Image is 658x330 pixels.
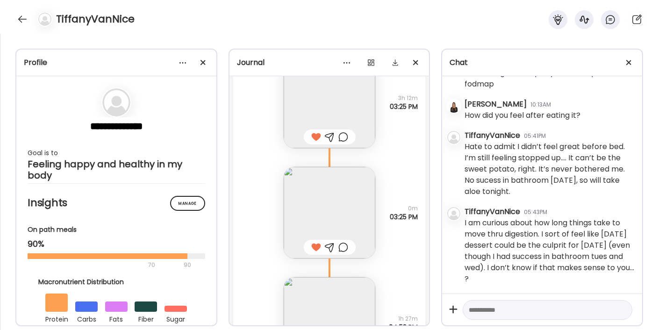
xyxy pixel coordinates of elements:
span: 1h 27m [389,315,418,323]
div: Chat [450,57,635,68]
div: Hate to admit I didn’t feel great before bed. I’m still feeling stopped up…. It can’t be the swee... [465,141,635,197]
div: Feeling happy and healthy in my body [28,158,205,181]
img: bg-avatar-default.svg [447,131,460,144]
div: protein [45,312,68,325]
img: bg-avatar-default.svg [38,13,51,26]
div: TiffanyVanNice [465,206,520,217]
span: 03:25 PM [390,102,418,111]
div: Macronutrient Distribution [38,277,194,287]
div: fiber [135,312,157,325]
div: [PERSON_NAME] [465,99,527,110]
img: avatars%2Fkjfl9jNWPhc7eEuw3FeZ2kxtUMH3 [447,100,460,113]
div: 05:43PM [524,208,547,216]
span: 0m [390,204,418,213]
div: How did you feel after eating it? [465,110,580,121]
div: fats [105,312,128,325]
div: 05:41PM [524,132,546,140]
div: Journal [237,57,422,68]
div: 10:13AM [530,100,551,109]
div: TiffanyVanNice [465,130,520,141]
div: Profile [24,57,209,68]
div: Goal is to [28,147,205,158]
div: carbs [75,312,98,325]
div: I am curious about how long things take to move thru digestion. I sort of feel like [DATE] desser... [465,217,635,285]
img: images%2FZgJF31Rd8kYhOjF2sNOrWQwp2zj1%2FrPeprlkakg3qBoNkH7FS%2FzQOwuiiKAvoJ3DNyf8KH_240 [284,167,375,258]
h4: TiffanyVanNice [56,12,135,27]
div: 90% [28,238,205,250]
span: 03:25 PM [390,213,418,221]
img: bg-avatar-default.svg [447,207,460,220]
h2: Insights [28,196,205,210]
div: On path meals [28,225,205,235]
img: images%2FZgJF31Rd8kYhOjF2sNOrWQwp2zj1%2F2b7olaEbU0GZptwcZjWf%2FY8CbUCzOzLlqY2bP2JAr_240 [284,57,375,148]
span: 3h 12m [390,94,418,102]
div: 70 [28,259,181,271]
div: Manage [170,196,205,211]
img: bg-avatar-default.svg [102,88,130,116]
div: sugar [164,312,187,325]
div: 90 [183,259,192,271]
